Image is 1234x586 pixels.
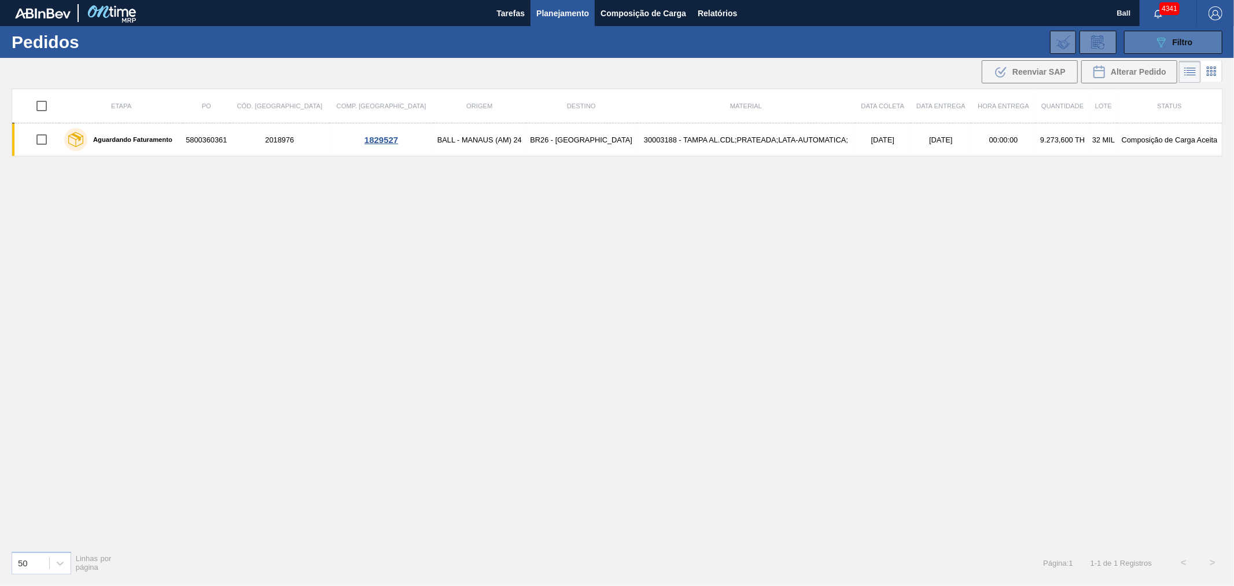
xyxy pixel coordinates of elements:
span: Status [1157,102,1181,109]
span: Relatórios [698,6,737,20]
label: Aguardando Faturamento [87,136,172,143]
span: Linhas por página [76,554,112,572]
span: Página : 1 [1043,559,1073,567]
div: Solicitação de Revisão de Pedidos [1080,31,1117,54]
span: Data entrega [916,102,966,109]
div: Reenviar SAP [982,60,1078,83]
button: > [1198,548,1227,577]
div: 50 [18,558,28,568]
span: Data coleta [861,102,905,109]
span: Destino [567,102,596,109]
span: Lote [1095,102,1112,109]
td: 32 MIL [1090,123,1118,156]
button: < [1169,548,1198,577]
td: 30003188 - TAMPA AL.CDL;PRATEADA;LATA-AUTOMATICA; [637,123,855,156]
span: Cód. [GEOGRAPHIC_DATA] [237,102,323,109]
span: Material [730,102,762,109]
td: Composição de Carga Aceita [1117,123,1222,156]
span: Filtro [1173,38,1193,47]
span: 4341 [1159,2,1180,15]
button: Notificações [1140,5,1177,21]
img: TNhmsLtSVTkK8tSr43FrP2fwEKptu5GPRR3wAAAABJRU5ErkJggg== [15,8,71,19]
div: Importar Negociações dos Pedidos [1050,31,1076,54]
span: Hora Entrega [978,102,1029,109]
h1: Pedidos [12,35,187,49]
td: BALL - MANAUS (AM) 24 [433,123,526,156]
span: Etapa [111,102,131,109]
span: 1 - 1 de 1 Registros [1091,559,1152,567]
td: [DATE] [855,123,910,156]
span: Tarefas [496,6,525,20]
span: Composição de Carga [601,6,686,20]
td: 9.273,600 TH [1036,123,1090,156]
td: [DATE] [911,123,972,156]
td: 2018976 [230,123,329,156]
button: Filtro [1124,31,1222,54]
span: Reenviar SAP [1012,67,1066,76]
span: Origem [466,102,492,109]
a: Aguardando Faturamento58003603612018976BALL - MANAUS (AM) 24BR26 - [GEOGRAPHIC_DATA]30003188 - TA... [12,123,1222,156]
div: Visão em Lista [1179,61,1201,83]
span: Quantidade [1041,102,1084,109]
span: Comp. [GEOGRAPHIC_DATA] [337,102,426,109]
div: Alterar Pedido [1081,60,1177,83]
span: Planejamento [536,6,589,20]
div: Visão em Cards [1201,61,1222,83]
td: 00:00:00 [971,123,1035,156]
td: BR26 - [GEOGRAPHIC_DATA] [526,123,637,156]
td: 5800360361 [183,123,230,156]
span: PO [202,102,211,109]
div: 1829527 [331,135,432,145]
span: Alterar Pedido [1111,67,1166,76]
img: Logout [1209,6,1222,20]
